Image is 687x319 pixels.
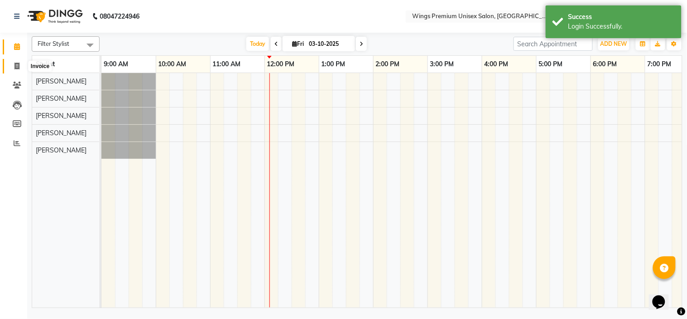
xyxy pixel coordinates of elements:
a: 7:00 PM [645,58,674,71]
span: Filter Stylist [38,40,69,47]
a: 10:00 AM [156,58,189,71]
span: [PERSON_NAME] [36,94,86,103]
a: 12:00 PM [265,58,297,71]
a: 1:00 PM [319,58,348,71]
div: Invoice [29,61,52,72]
a: 9:00 AM [101,58,130,71]
span: [PERSON_NAME] [36,77,86,85]
iframe: chat widget [649,283,678,310]
span: ADD NEW [601,40,627,47]
span: [PERSON_NAME] [36,129,86,137]
img: logo [23,4,85,29]
input: Search Appointment [514,37,593,51]
a: 4:00 PM [482,58,511,71]
span: [PERSON_NAME] [36,146,86,154]
span: Fri [290,40,306,47]
span: Today [246,37,269,51]
a: 2:00 PM [374,58,402,71]
a: 6:00 PM [591,58,620,71]
b: 08047224946 [100,4,139,29]
button: ADD NEW [598,38,629,50]
div: Login Successfully. [568,22,675,31]
span: [PERSON_NAME] [36,112,86,120]
input: 2025-10-03 [306,37,351,51]
a: 11:00 AM [211,58,243,71]
a: 3:00 PM [428,58,456,71]
a: 5:00 PM [537,58,565,71]
div: Success [568,12,675,22]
